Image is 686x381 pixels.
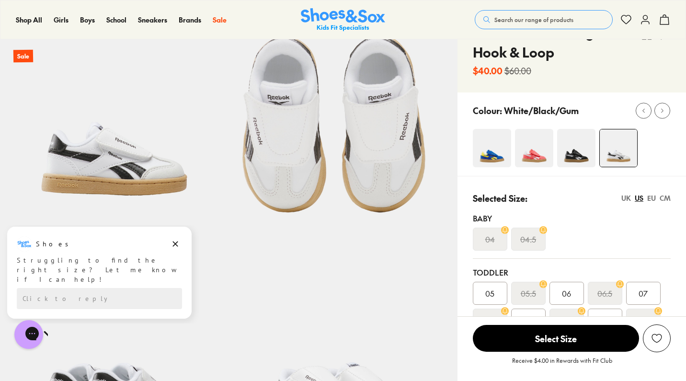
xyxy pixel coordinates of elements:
a: Boys [80,15,95,25]
img: Shoes logo [17,11,32,26]
s: 07.5 [483,314,497,326]
img: 4-526699_1 [515,129,553,167]
s: 05.5 [521,288,536,299]
span: 08 [524,314,533,326]
p: Colour: [473,104,502,117]
span: Search our range of products [494,15,573,24]
div: Message from Shoes. Struggling to find the right size? Let me know if I can help! [7,11,192,59]
h3: Shoes [36,14,74,23]
a: School [106,15,126,25]
img: SNS_Logo_Responsive.svg [301,8,385,32]
p: White/Black/Gum [504,104,579,117]
h4: Reebok Smash Edge Hook & Loop [473,22,636,62]
p: Sale [13,50,33,63]
span: Sale [213,15,227,24]
p: Selected Size: [473,192,527,205]
a: Shoes & Sox [301,8,385,32]
div: US [635,193,643,203]
s: 06.5 [597,288,612,299]
p: Receive $4.00 in Rewards with Fit Club [512,356,612,373]
div: Struggling to find the right size? Let me know if I can help! [17,30,182,59]
div: Reply to the campaigns [17,63,182,84]
a: Brands [179,15,201,25]
a: Shop All [16,15,42,25]
div: Baby [473,212,671,224]
div: Toddler [473,266,671,278]
span: Sneakers [138,15,167,24]
img: 4-526694_1 [473,129,511,167]
iframe: Gorgias live chat messenger [10,317,48,352]
div: CM [660,193,671,203]
s: 08.5 [559,314,574,326]
span: Boys [80,15,95,24]
a: Sale [213,15,227,25]
div: EU [647,193,656,203]
img: 4-525864_1 [557,129,595,167]
a: Sneakers [138,15,167,25]
img: 4-525869_1 [600,129,637,167]
b: $40.00 [473,64,503,77]
span: Girls [54,15,69,24]
button: Add to Wishlist [643,324,671,352]
s: $60.00 [504,64,531,77]
span: School [106,15,126,24]
button: Select Size [473,324,639,352]
span: 06 [562,288,571,299]
div: Campaign message [7,1,192,93]
s: 04 [485,233,495,245]
button: Search our range of products [475,10,613,29]
span: 07 [639,288,648,299]
span: Brands [179,15,201,24]
span: Shop All [16,15,42,24]
button: Dismiss campaign [169,12,182,25]
div: UK [621,193,631,203]
span: 09 [600,314,609,326]
s: 04.5 [520,233,536,245]
s: 09.5 [636,314,651,326]
span: Select Size [473,325,639,352]
span: 05 [485,288,494,299]
a: Girls [54,15,69,25]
